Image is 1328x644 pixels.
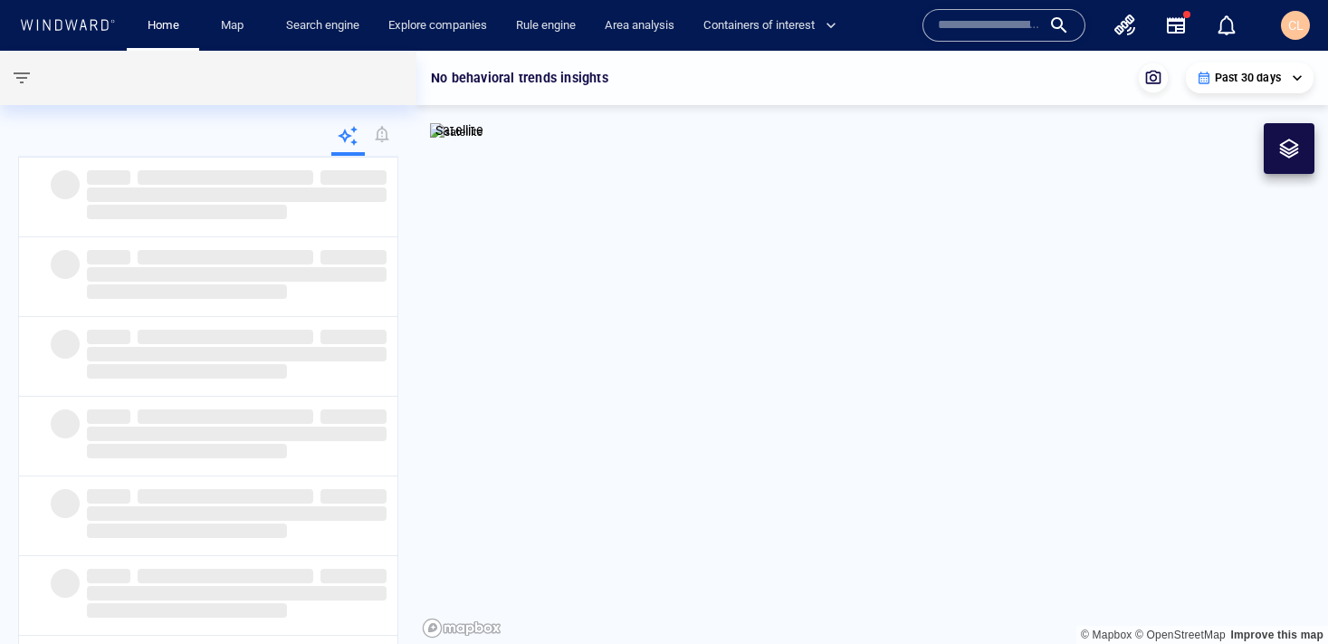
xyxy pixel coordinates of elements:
span: ‌ [87,506,387,521]
canvas: Map [416,51,1328,644]
span: ‌ [320,409,387,424]
span: ‌ [87,250,130,264]
img: satellite [430,123,483,141]
a: Home [140,10,186,42]
span: ‌ [87,170,130,185]
span: ‌ [51,250,80,279]
p: No behavioral trends insights [431,67,608,89]
a: Map feedback [1230,629,1323,641]
div: Past 30 days [1197,70,1303,86]
span: ‌ [87,364,287,379]
span: ‌ [51,170,80,199]
span: ‌ [51,409,80,438]
span: ‌ [320,170,387,185]
span: ‌ [87,267,387,282]
span: ‌ [87,603,287,618]
a: Mapbox [1081,629,1132,641]
span: ‌ [320,489,387,504]
span: ‌ [138,569,313,583]
a: Area analysis [597,10,682,42]
a: Search engine [279,10,367,42]
button: Containers of interest [696,10,852,42]
span: ‌ [51,489,80,518]
span: CL [1288,18,1304,33]
div: Notification center [1216,14,1237,36]
span: ‌ [138,489,313,504]
span: ‌ [87,444,287,458]
span: ‌ [51,569,80,598]
span: ‌ [87,409,130,424]
button: Map [206,10,264,42]
span: ‌ [138,250,313,264]
a: Map [214,10,257,42]
span: ‌ [87,586,387,601]
span: ‌ [87,524,287,538]
span: ‌ [87,569,130,583]
span: ‌ [87,205,287,219]
button: CL [1277,7,1314,43]
span: ‌ [87,284,287,299]
iframe: Chat [1251,562,1314,630]
a: OpenStreetMap [1135,629,1226,641]
span: Containers of interest [703,15,836,36]
span: ‌ [320,569,387,583]
span: ‌ [138,170,313,185]
span: ‌ [138,409,313,424]
span: ‌ [87,489,130,504]
span: ‌ [138,330,313,344]
a: Mapbox logo [422,618,502,639]
button: Home [134,10,192,42]
a: Explore companies [381,10,494,42]
span: ‌ [87,187,387,202]
span: ‌ [51,330,80,359]
span: ‌ [320,330,387,344]
span: ‌ [320,250,387,264]
p: Past 30 days [1215,70,1281,86]
a: Rule engine [509,10,583,42]
span: ‌ [87,330,130,344]
span: ‌ [87,347,387,361]
p: Satellite [435,120,483,141]
span: ‌ [87,427,387,441]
